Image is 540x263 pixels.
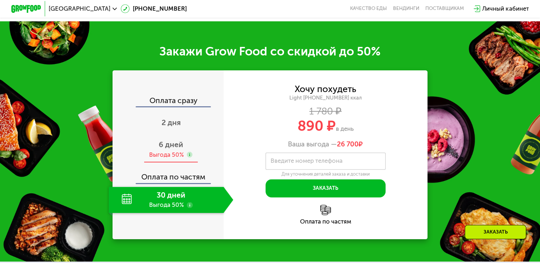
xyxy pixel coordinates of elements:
label: Введите номер телефона [271,159,343,163]
div: поставщикам [425,6,464,12]
span: 2 дня [162,118,181,127]
span: ₽ [337,140,363,148]
span: 26 700 [337,140,359,148]
span: [GEOGRAPHIC_DATA] [49,6,110,12]
button: Заказать [266,179,386,197]
div: Выгода 50% [149,151,184,159]
a: [PHONE_NUMBER] [121,4,187,13]
div: Оплата по частям [224,219,428,225]
div: Для уточнения деталей заказа и доставки [266,171,386,177]
div: Хочу похудеть [295,85,356,93]
div: Light [PHONE_NUMBER] ккал [224,95,428,101]
div: Ваша выгода — [224,140,428,148]
div: Оплата по частям [113,166,224,183]
span: в день [336,125,354,132]
div: 1 780 ₽ [224,107,428,115]
div: Заказать [465,225,526,239]
span: 890 ₽ [298,117,336,134]
a: Вендинги [393,6,419,12]
div: Личный кабинет [482,4,529,13]
a: Качество еды [350,6,387,12]
img: l6xcnZfty9opOoJh.png [320,205,331,215]
span: 6 дней [159,140,183,149]
div: Оплата сразу [113,97,224,106]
